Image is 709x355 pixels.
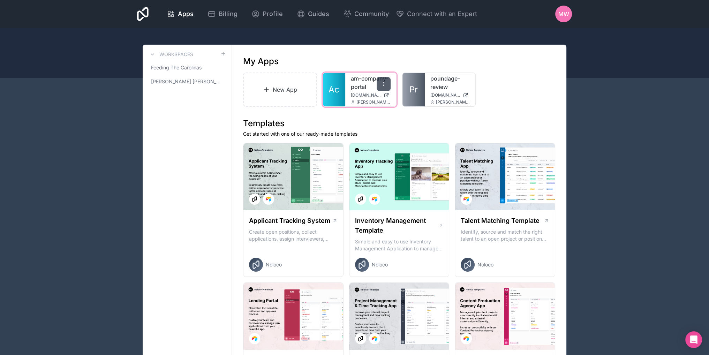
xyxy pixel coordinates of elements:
[243,118,555,129] h1: Templates
[351,74,391,91] a: am-company-portal
[351,92,391,98] a: [DOMAIN_NAME]
[436,99,470,105] span: [PERSON_NAME][EMAIL_ADDRESS][DOMAIN_NAME]
[396,9,477,19] button: Connect with an Expert
[151,78,220,85] span: [PERSON_NAME] [PERSON_NAME]
[151,64,202,71] span: Feeding The Carolinas
[372,196,377,202] img: Airtable Logo
[477,261,493,268] span: Noloco
[148,50,193,59] a: Workspaces
[161,6,199,22] a: Apps
[338,6,394,22] a: Community
[243,73,317,107] a: New App
[219,9,237,19] span: Billing
[329,84,339,95] span: Ac
[148,61,226,74] a: Feeding The Carolinas
[351,92,381,98] span: [DOMAIN_NAME]
[354,9,389,19] span: Community
[355,238,444,252] p: Simple and easy to use Inventory Management Application to manage your stock, orders and Manufact...
[243,130,555,137] p: Get started with one of our ready-made templates
[243,56,279,67] h1: My Apps
[430,74,470,91] a: poundage-review
[558,10,569,18] span: MW
[263,9,283,19] span: Profile
[148,75,226,88] a: [PERSON_NAME] [PERSON_NAME]
[409,84,418,95] span: Pr
[252,336,257,341] img: Airtable Logo
[372,336,377,341] img: Airtable Logo
[266,196,271,202] img: Airtable Logo
[308,9,329,19] span: Guides
[202,6,243,22] a: Billing
[461,228,549,242] p: Identify, source and match the right talent to an open project or position with our Talent Matchi...
[249,228,338,242] p: Create open positions, collect applications, assign interviewers, centralise candidate feedback a...
[407,9,477,19] span: Connect with an Expert
[356,99,391,105] span: [PERSON_NAME][EMAIL_ADDRESS][DOMAIN_NAME]
[463,336,469,341] img: Airtable Logo
[463,196,469,202] img: Airtable Logo
[430,92,460,98] span: [DOMAIN_NAME]
[372,261,388,268] span: Noloco
[291,6,335,22] a: Guides
[402,73,425,106] a: Pr
[246,6,288,22] a: Profile
[461,216,540,226] h1: Talent Matching Template
[323,73,345,106] a: Ac
[430,92,470,98] a: [DOMAIN_NAME]
[178,9,194,19] span: Apps
[355,216,439,235] h1: Inventory Management Template
[159,51,193,58] h3: Workspaces
[266,261,282,268] span: Noloco
[249,216,330,226] h1: Applicant Tracking System
[685,331,702,348] div: Open Intercom Messenger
